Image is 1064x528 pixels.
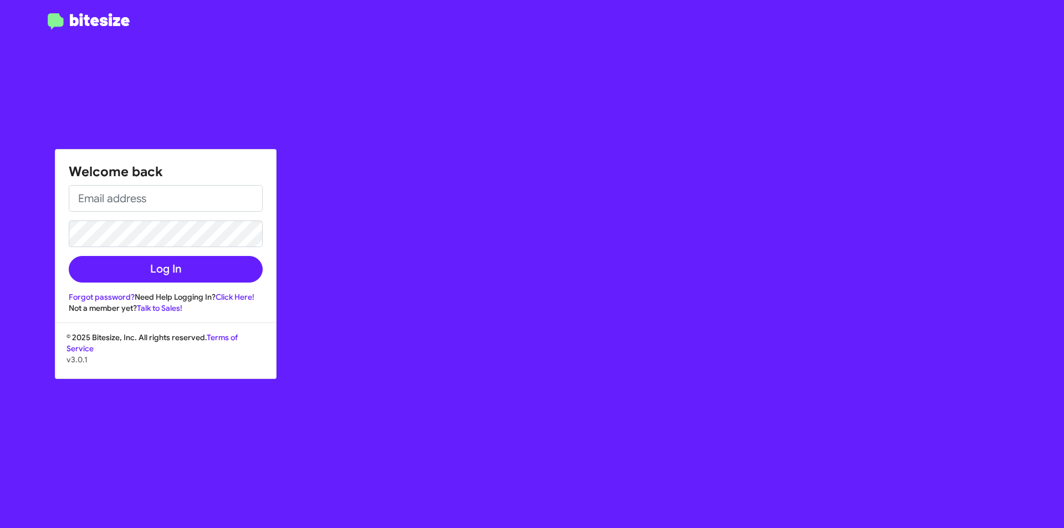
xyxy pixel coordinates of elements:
a: Talk to Sales! [137,303,182,313]
a: Click Here! [216,292,254,302]
input: Email address [69,185,263,212]
p: v3.0.1 [66,354,265,365]
a: Forgot password? [69,292,135,302]
div: © 2025 Bitesize, Inc. All rights reserved. [55,332,276,378]
h1: Welcome back [69,163,263,181]
button: Log In [69,256,263,283]
div: Not a member yet? [69,303,263,314]
div: Need Help Logging In? [69,291,263,303]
